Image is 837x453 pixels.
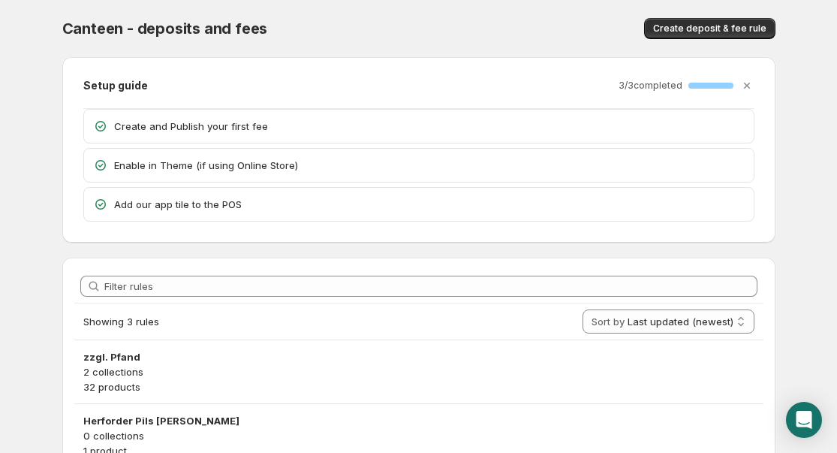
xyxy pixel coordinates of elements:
h3: zzgl. Pfand [83,349,754,364]
div: Open Intercom Messenger [786,402,822,438]
h2: Setup guide [83,78,148,93]
p: 3 / 3 completed [619,80,682,92]
p: 32 products [83,379,754,394]
p: 2 collections [83,364,754,379]
button: Create deposit & fee rule [644,18,775,39]
h3: Herforder Pils [PERSON_NAME] [83,413,754,428]
p: Create and Publish your first fee [114,119,745,134]
span: Create deposit & fee rule [653,23,766,35]
button: Dismiss setup guide [736,75,757,96]
p: Add our app tile to the POS [114,197,745,212]
p: Enable in Theme (if using Online Store) [114,158,745,173]
span: Canteen - deposits and fees [62,20,268,38]
input: Filter rules [104,276,757,297]
p: 0 collections [83,428,754,443]
span: Showing 3 rules [83,316,159,328]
